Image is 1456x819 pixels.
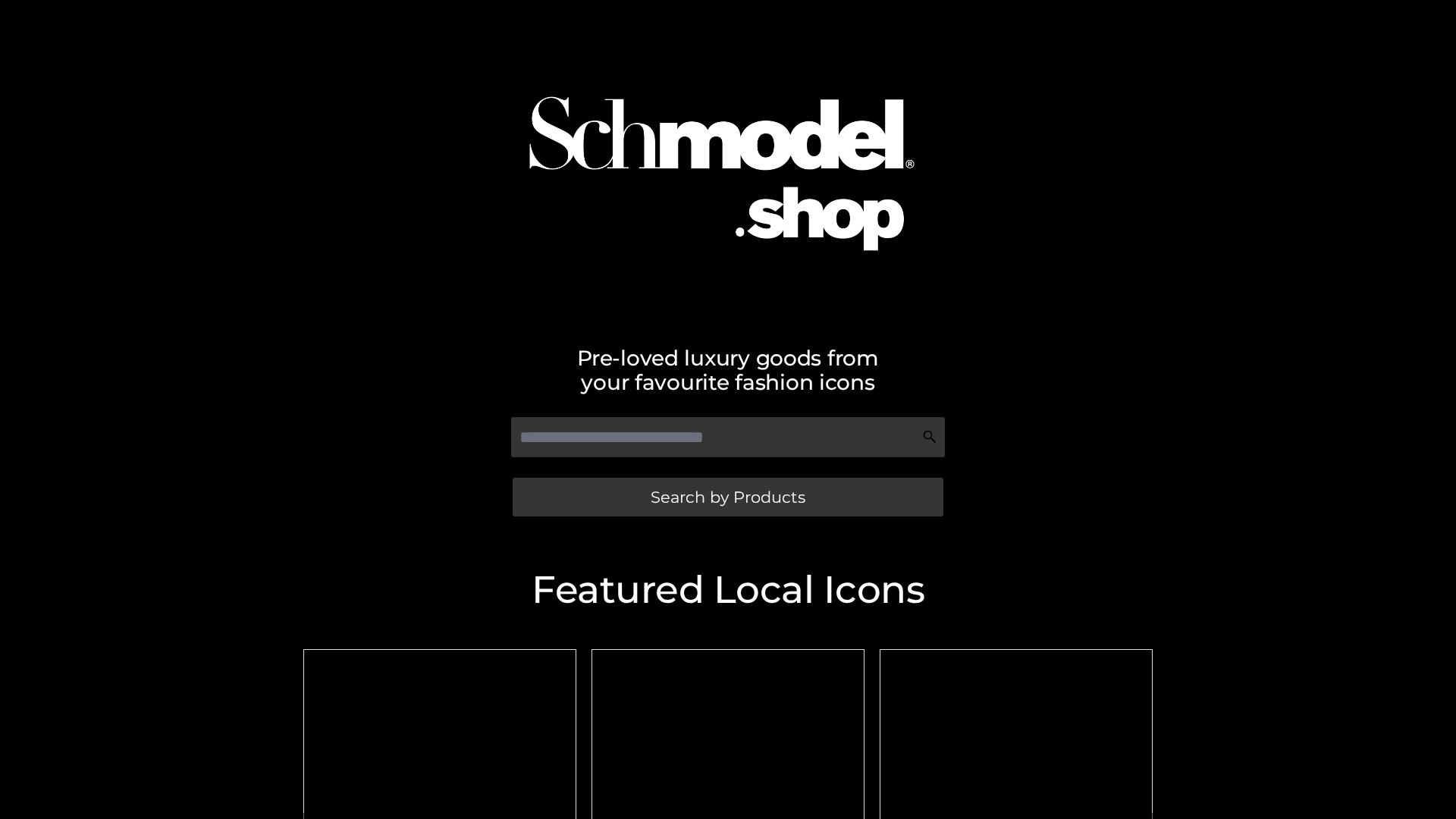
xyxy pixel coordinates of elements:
a: Search by Products [513,478,943,516]
span: Search by Products [651,489,805,505]
h2: Featured Local Icons​ [296,571,1160,609]
h2: Pre-loved luxury goods from your favourite fashion icons [296,346,1160,394]
img: Search Icon [922,429,937,444]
